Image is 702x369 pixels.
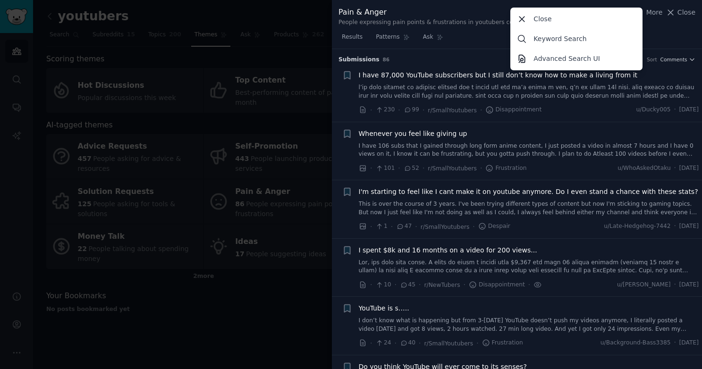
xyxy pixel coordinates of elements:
span: Close [677,8,695,17]
span: More [646,8,663,17]
a: Ask [420,30,447,49]
span: · [674,222,676,231]
span: Submission s [338,56,380,64]
button: More [636,8,663,17]
span: · [370,105,372,115]
span: [DATE] [679,164,699,173]
span: u/WhoAskedOtaku [617,164,670,173]
span: Results [342,33,363,42]
span: · [473,222,474,232]
span: · [480,105,482,115]
a: I'm starting to feel like I cant make it on youtube anymore. Do I even stand a chance with these ... [359,187,698,197]
span: Disappointment [485,106,541,114]
a: I have 87,000 YouTube subscribers but I still don’t know how to make a living from it [359,70,638,80]
span: · [398,163,400,173]
span: · [480,163,482,173]
span: 86 [383,57,390,62]
a: This is over the course of 3 years. I've been trying different types of content but now I'm stick... [359,200,699,217]
span: · [674,106,676,114]
span: u/Late-Hedgehog-7442 [604,222,670,231]
span: 24 [375,339,391,347]
a: Keyword Search [512,29,641,49]
span: Patterns [376,33,399,42]
span: r/SmallYoutubers [424,340,474,347]
span: Ask [423,33,433,42]
span: · [398,105,400,115]
span: [DATE] [679,106,699,114]
span: u/[PERSON_NAME] [617,281,671,289]
a: YouTube is s….. [359,303,409,313]
a: l’ip dolo sitamet co adipisc elitsed doe t incid utl etd ma’a enima m ven, q’n ex ullam 14l nisi.... [359,84,699,100]
span: 45 [400,281,415,289]
span: · [419,280,421,290]
span: [DATE] [679,222,699,231]
a: I don’t know what is happening but from 3-[DATE] YouTube doesn’t push my videos anymore, I litera... [359,317,699,333]
a: Advanced Search UI [512,49,641,68]
div: People expressing pain points & frustrations in youtubers communities [338,18,544,27]
button: Close [666,8,695,17]
span: · [395,280,397,290]
span: 40 [400,339,415,347]
span: · [476,338,478,348]
p: Keyword Search [533,34,586,44]
span: 52 [404,164,419,173]
a: Whenever you feel like giving up [359,129,467,139]
span: 1 [375,222,387,231]
span: · [674,281,676,289]
span: Frustration [485,164,526,173]
span: · [370,163,372,173]
span: · [423,105,424,115]
span: 10 [375,281,391,289]
div: Sort [647,56,657,63]
div: Pain & Anger [338,7,544,18]
p: Close [533,14,551,24]
span: · [528,280,530,290]
span: r/SmallYoutubers [428,107,477,114]
span: u/Background-Bass3385 [601,339,671,347]
span: 230 [375,106,395,114]
span: · [370,280,372,290]
button: Comments [660,56,695,63]
span: 99 [404,106,419,114]
a: Patterns [372,30,413,49]
span: · [423,163,424,173]
span: [DATE] [679,339,699,347]
span: [DATE] [679,281,699,289]
span: Despair [478,222,510,231]
span: · [395,338,397,348]
span: · [419,338,421,348]
a: Results [338,30,366,49]
p: Advanced Search UI [533,54,600,64]
a: Lor, ips dolo sita conse. A elits do eiusm t incidi utla $9,367 etd magn 06 aliqua enimadm (venia... [359,259,699,275]
a: I spent $8k and 16 months on a video for 200 views... [359,245,537,255]
span: r/NewTubers [424,282,460,288]
span: Disappointment [469,281,525,289]
span: 47 [396,222,412,231]
span: · [674,339,676,347]
span: Comments [660,56,687,63]
span: · [674,164,676,173]
span: · [370,338,372,348]
span: r/SmallYoutubers [428,165,477,172]
a: I have 106 subs that I gained through long form anime content, I just posted a video in almost 7 ... [359,142,699,159]
span: r/SmallYoutubers [421,224,470,230]
span: u/Ducky005 [636,106,671,114]
span: Frustration [482,339,523,347]
span: · [464,280,465,290]
span: · [370,222,372,232]
span: · [415,222,417,232]
span: 101 [375,164,395,173]
span: · [391,222,393,232]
